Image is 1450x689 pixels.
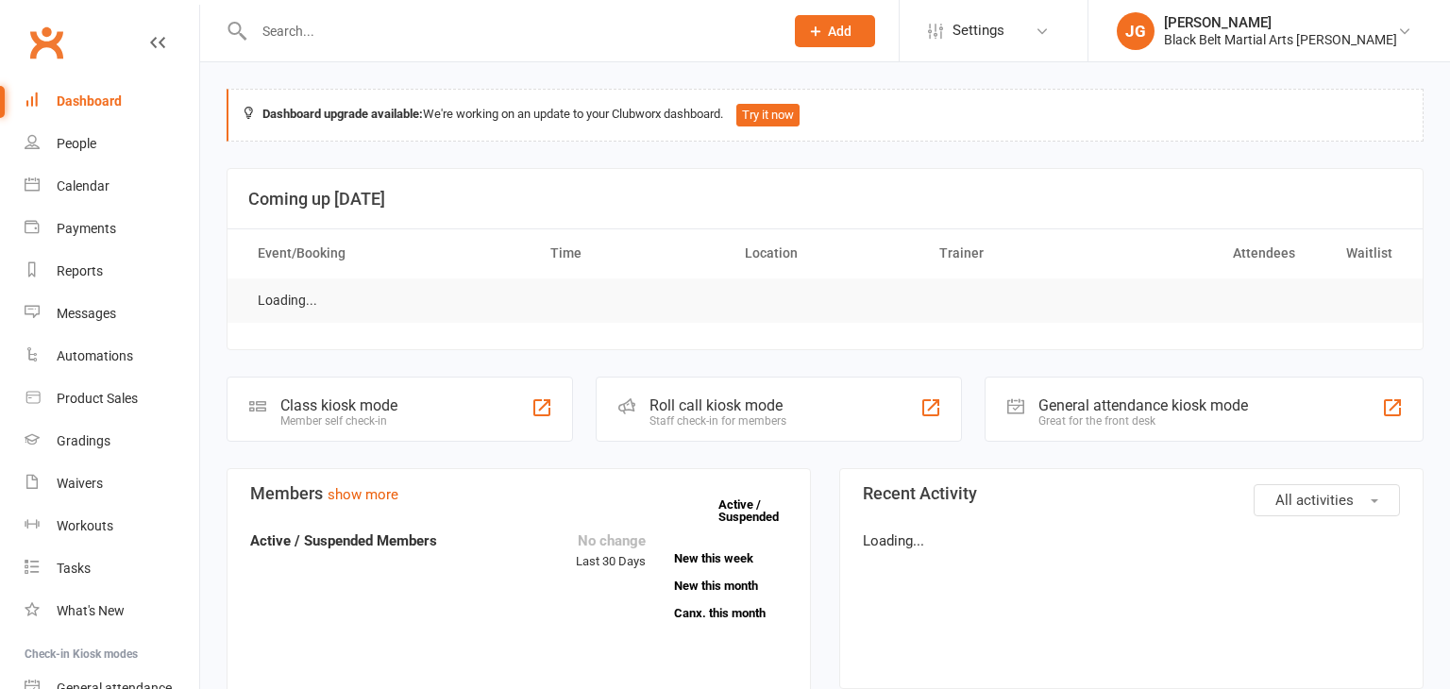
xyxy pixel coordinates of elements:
a: Active / Suspended [718,484,801,537]
button: Add [795,15,875,47]
div: Black Belt Martial Arts [PERSON_NAME] [1164,31,1397,48]
div: Dashboard [57,93,122,109]
div: Member self check-in [280,414,397,428]
a: Messages [25,293,199,335]
button: All activities [1254,484,1400,516]
h3: Coming up [DATE] [248,190,1402,209]
div: No change [576,529,646,552]
a: Waivers [25,462,199,505]
th: Waitlist [1312,229,1409,277]
div: [PERSON_NAME] [1164,14,1397,31]
div: Tasks [57,561,91,576]
div: Product Sales [57,391,138,406]
h3: Recent Activity [863,484,1400,503]
a: Canx. this month [674,607,787,619]
a: Automations [25,335,199,378]
div: Waivers [57,476,103,491]
div: Reports [57,263,103,278]
div: Calendar [57,178,110,193]
input: Search... [248,18,770,44]
div: Workouts [57,518,113,533]
a: show more [328,486,398,503]
a: Payments [25,208,199,250]
div: JG [1117,12,1155,50]
th: Trainer [922,229,1117,277]
th: Time [533,229,728,277]
p: Loading... [863,529,1400,552]
div: Automations [57,348,133,363]
div: People [57,136,96,151]
th: Attendees [1117,229,1311,277]
th: Location [728,229,922,277]
a: Product Sales [25,378,199,420]
a: Dashboard [25,80,199,123]
span: Add [828,24,851,39]
strong: Active / Suspended Members [250,532,437,549]
div: What's New [57,603,125,618]
div: Gradings [57,433,110,448]
a: New this week [674,552,787,564]
div: General attendance kiosk mode [1038,396,1248,414]
a: Calendar [25,165,199,208]
a: What's New [25,590,199,632]
div: Payments [57,221,116,236]
div: Roll call kiosk mode [649,396,786,414]
button: Try it now [736,104,800,126]
th: Event/Booking [241,229,533,277]
div: We're working on an update to your Clubworx dashboard. [227,89,1424,142]
a: Clubworx [23,19,70,66]
span: Settings [953,9,1004,52]
a: New this month [674,580,787,592]
h3: Members [250,484,787,503]
div: Staff check-in for members [649,414,786,428]
div: Great for the front desk [1038,414,1248,428]
div: Class kiosk mode [280,396,397,414]
a: Workouts [25,505,199,547]
div: Last 30 Days [576,529,646,572]
strong: Dashboard upgrade available: [262,107,423,121]
a: People [25,123,199,165]
div: Messages [57,306,116,321]
a: Reports [25,250,199,293]
span: All activities [1275,492,1354,509]
a: Tasks [25,547,199,590]
a: Gradings [25,420,199,462]
td: Loading... [241,278,334,323]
